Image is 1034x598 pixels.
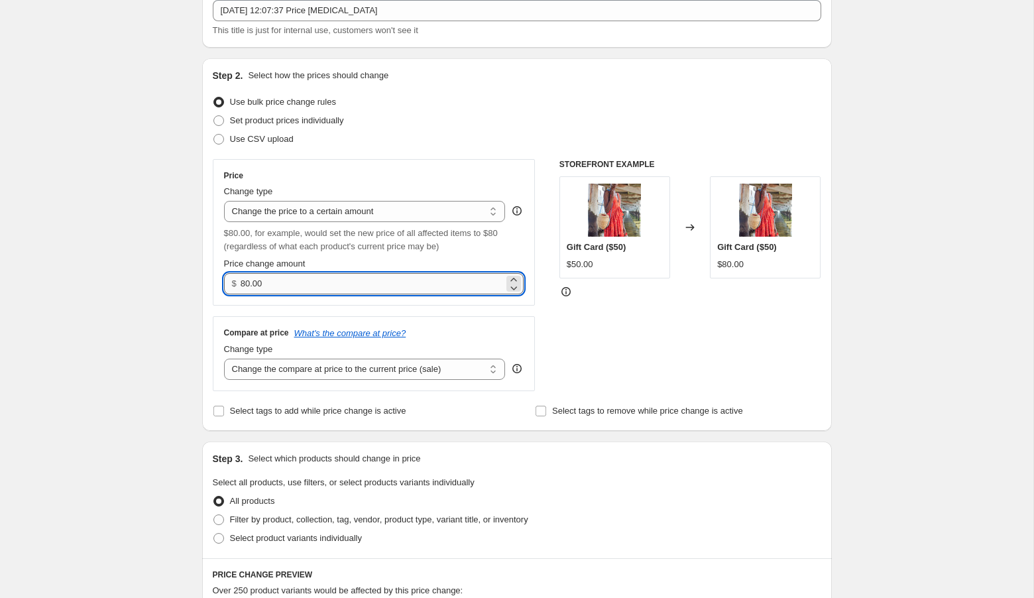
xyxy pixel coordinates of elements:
[230,406,406,416] span: Select tags to add while price change is active
[248,69,388,82] p: Select how the prices should change
[213,585,463,595] span: Over 250 product variants would be affected by this price change:
[717,258,744,271] div: $80.00
[224,259,306,269] span: Price change amount
[230,533,362,543] span: Select product variants individually
[213,452,243,465] h2: Step 3.
[230,514,528,524] span: Filter by product, collection, tag, vendor, product type, variant title, or inventory
[717,242,777,252] span: Gift Card ($50)
[213,569,821,580] h6: PRICE CHANGE PREVIEW
[213,69,243,82] h2: Step 2.
[241,273,504,294] input: 80.00
[552,406,743,416] span: Select tags to remove while price change is active
[567,258,593,271] div: $50.00
[248,452,420,465] p: Select which products should change in price
[294,328,406,338] button: What's the compare at price?
[224,344,273,354] span: Change type
[510,204,524,217] div: help
[230,115,344,125] span: Set product prices individually
[588,184,641,237] img: SGS18-15_copy_80x.jpg
[230,97,336,107] span: Use bulk price change rules
[232,278,237,288] span: $
[213,477,475,487] span: Select all products, use filters, or select products variants individually
[567,242,626,252] span: Gift Card ($50)
[224,170,243,181] h3: Price
[739,184,792,237] img: SGS18-15_copy_80x.jpg
[510,362,524,375] div: help
[230,496,275,506] span: All products
[224,186,273,196] span: Change type
[224,228,498,251] span: $80.00, for example, would set the new price of all affected items to $80 (regardless of what eac...
[559,159,821,170] h6: STOREFRONT EXAMPLE
[230,134,294,144] span: Use CSV upload
[224,328,289,338] h3: Compare at price
[213,25,418,35] span: This title is just for internal use, customers won't see it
